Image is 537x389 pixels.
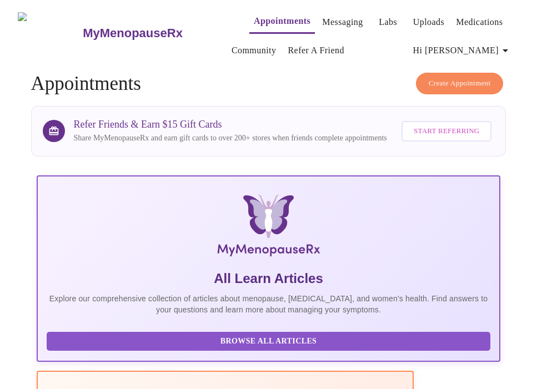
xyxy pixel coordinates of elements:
[74,119,387,130] h3: Refer Friends & Earn $15 Gift Cards
[254,13,310,29] a: Appointments
[288,43,344,58] a: Refer a Friend
[409,39,516,62] button: Hi [PERSON_NAME]
[318,11,367,33] button: Messaging
[47,293,491,315] p: Explore our comprehensive collection of articles about menopause, [MEDICAL_DATA], and women's hea...
[399,115,494,147] a: Start Referring
[18,12,82,54] img: MyMenopauseRx Logo
[322,14,363,30] a: Messaging
[83,26,183,41] h3: MyMenopauseRx
[116,194,421,261] img: MyMenopauseRx Logo
[249,10,315,34] button: Appointments
[414,125,479,138] span: Start Referring
[429,77,491,90] span: Create Appointment
[47,336,494,345] a: Browse All Articles
[227,39,281,62] button: Community
[451,11,507,33] button: Medications
[409,11,449,33] button: Uploads
[379,14,397,30] a: Labs
[370,11,406,33] button: Labs
[74,133,387,144] p: Share MyMenopauseRx and earn gift cards to over 200+ stores when friends complete appointments
[416,73,504,94] button: Create Appointment
[402,121,491,142] button: Start Referring
[58,335,480,348] span: Browse All Articles
[413,14,445,30] a: Uploads
[413,43,512,58] span: Hi [PERSON_NAME]
[31,73,506,95] h4: Appointments
[232,43,277,58] a: Community
[82,14,227,53] a: MyMenopauseRx
[283,39,349,62] button: Refer a Friend
[47,332,491,351] button: Browse All Articles
[47,270,491,287] h5: All Learn Articles
[456,14,503,30] a: Medications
